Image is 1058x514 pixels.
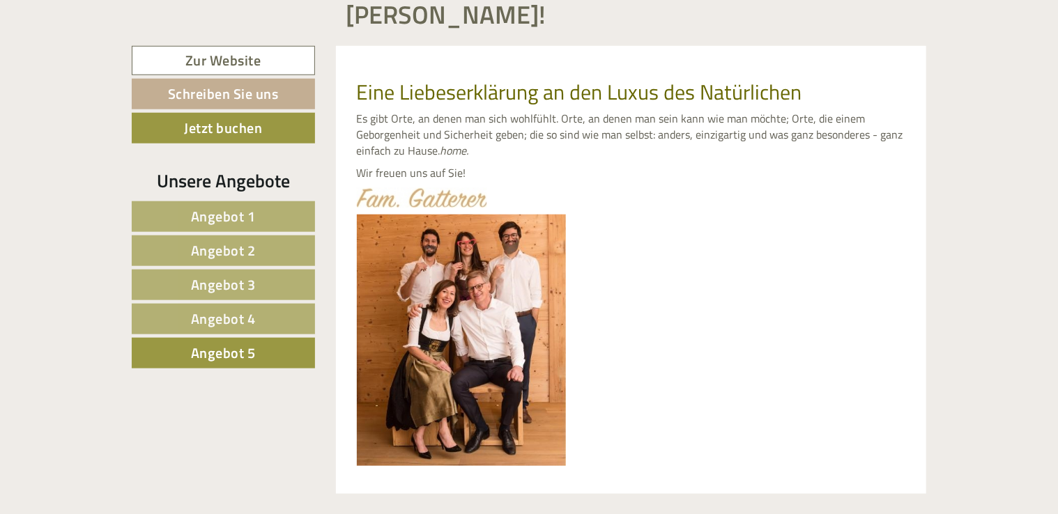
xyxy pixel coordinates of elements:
[191,342,256,364] span: Angebot 5
[191,308,256,329] span: Angebot 4
[357,188,487,208] img: image
[132,168,315,194] div: Unsere Angebote
[357,215,566,466] img: image
[191,205,256,227] span: Angebot 1
[132,79,315,109] a: Schreiben Sie uns
[357,76,802,108] span: Eine Liebeserklärung an den Luxus des Natürlichen
[191,240,256,261] span: Angebot 2
[440,142,469,159] em: home.
[132,46,315,76] a: Zur Website
[132,113,315,143] a: Jetzt buchen
[357,111,906,159] p: Es gibt Orte, an denen man sich wohlfühlt. Orte, an denen man sein kann wie man möchte; Orte, die...
[357,165,906,181] p: Wir freuen uns auf Sie!
[191,274,256,295] span: Angebot 3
